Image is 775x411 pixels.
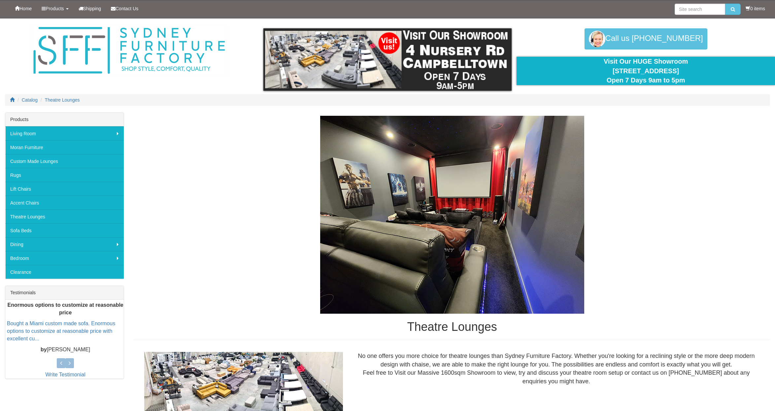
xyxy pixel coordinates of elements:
[22,97,38,103] a: Catalog
[5,182,124,196] a: Lift Chairs
[5,251,124,265] a: Bedroom
[348,352,765,386] div: No one offers you more choice for theatre lounges than Sydney Furniture Factory. Whether you're l...
[5,113,124,126] div: Products
[19,6,32,11] span: Home
[263,28,512,91] img: showroom.gif
[522,57,770,85] div: Visit Our HUGE Showroom [STREET_ADDRESS] Open 7 Days 9am to 5pm
[116,6,138,11] span: Contact Us
[30,25,228,76] img: Sydney Furniture Factory
[746,5,765,12] li: 0 items
[675,4,725,15] input: Site search
[5,286,124,300] div: Testimonials
[5,209,124,223] a: Theatre Lounges
[5,265,124,279] a: Clearance
[5,154,124,168] a: Custom Made Lounges
[37,0,73,17] a: Products
[5,126,124,140] a: Living Room
[134,320,770,333] h1: Theatre Lounges
[5,196,124,209] a: Accent Chairs
[7,321,115,342] a: Bought a Miami custom made sofa. Enormous options to customize at reasonable price with excellent...
[7,346,124,354] p: [PERSON_NAME]
[41,347,47,352] b: by
[45,97,80,103] a: Theatre Lounges
[10,0,37,17] a: Home
[5,168,124,182] a: Rugs
[106,0,143,17] a: Contact Us
[5,237,124,251] a: Dining
[74,0,106,17] a: Shipping
[46,6,64,11] span: Products
[5,223,124,237] a: Sofa Beds
[320,116,584,314] img: Theatre Lounges
[83,6,101,11] span: Shipping
[46,372,85,377] a: Write Testimonial
[8,302,123,316] b: Enormous options to customize at reasonable price
[5,140,124,154] a: Moran Furniture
